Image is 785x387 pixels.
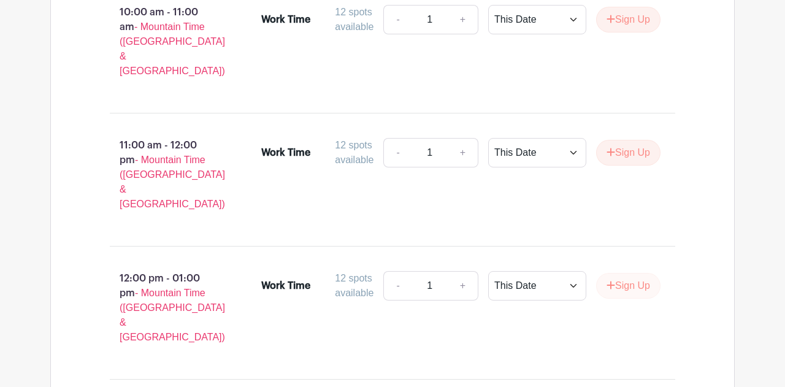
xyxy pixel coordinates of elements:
div: Work Time [261,145,310,160]
div: 12 spots available [335,138,373,167]
span: - Mountain Time ([GEOGRAPHIC_DATA] & [GEOGRAPHIC_DATA]) [120,21,225,76]
span: - Mountain Time ([GEOGRAPHIC_DATA] & [GEOGRAPHIC_DATA]) [120,288,225,342]
div: Work Time [261,278,310,293]
a: - [383,138,412,167]
a: - [383,5,412,34]
button: Sign Up [596,140,661,166]
a: + [448,5,478,34]
a: + [448,138,478,167]
div: 12 spots available [335,5,373,34]
div: 12 spots available [335,271,373,301]
a: - [383,271,412,301]
button: Sign Up [596,273,661,299]
div: Work Time [261,12,310,27]
p: 11:00 am - 12:00 pm [90,133,242,216]
button: Sign Up [596,7,661,33]
span: - Mountain Time ([GEOGRAPHIC_DATA] & [GEOGRAPHIC_DATA]) [120,155,225,209]
p: 12:00 pm - 01:00 pm [90,266,242,350]
a: + [448,271,478,301]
